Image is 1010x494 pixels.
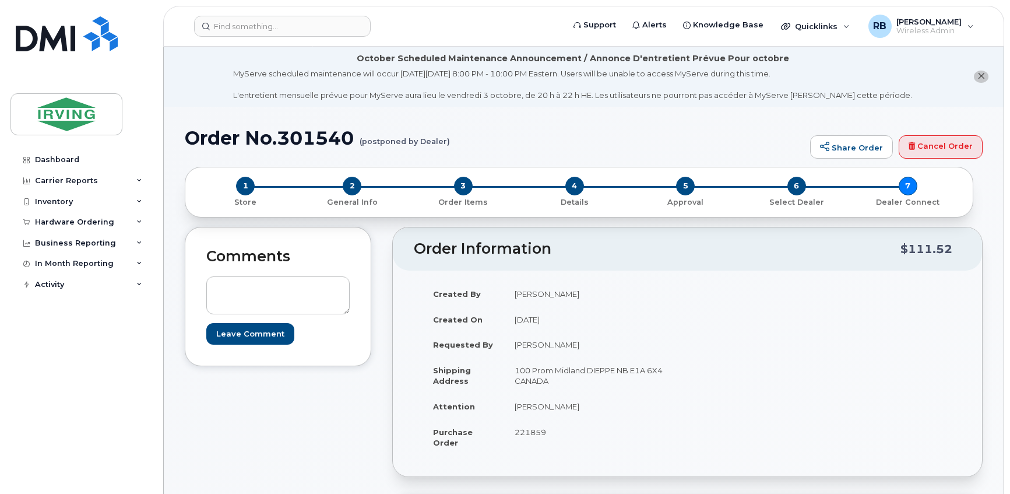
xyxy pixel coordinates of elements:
[676,177,695,195] span: 5
[236,177,255,195] span: 1
[343,177,361,195] span: 2
[504,358,679,394] td: 100 Prom Midland DIEPPE NB E1A 6X4 CANADA
[635,197,737,208] p: Approval
[504,332,679,358] td: [PERSON_NAME]
[407,195,519,208] a: 3 Order Items
[433,289,481,299] strong: Created By
[787,177,806,195] span: 6
[454,177,473,195] span: 3
[195,195,297,208] a: 1 Store
[297,195,408,208] a: 2 General Info
[233,68,912,101] div: MyServe scheduled maintenance will occur [DATE][DATE] 8:00 PM - 10:00 PM Eastern. Users will be u...
[206,323,294,345] input: Leave Comment
[523,197,625,208] p: Details
[433,315,483,324] strong: Created On
[504,307,679,332] td: [DATE]
[565,177,584,195] span: 4
[515,428,546,437] span: 221859
[899,135,983,159] a: Cancel Order
[206,248,350,265] h2: Comments
[357,52,789,65] div: October Scheduled Maintenance Announcement / Annonce D'entretient Prévue Pour octobre
[433,402,475,411] strong: Attention
[301,197,403,208] p: General Info
[433,428,473,448] strong: Purchase Order
[504,281,679,307] td: [PERSON_NAME]
[746,197,848,208] p: Select Dealer
[433,340,493,349] strong: Requested By
[414,241,900,257] h2: Order Information
[630,195,741,208] a: 5 Approval
[199,197,292,208] p: Store
[900,238,952,260] div: $111.52
[360,128,450,146] small: (postponed by Dealer)
[741,195,853,208] a: 6 Select Dealer
[810,135,893,159] a: Share Order
[185,128,804,148] h1: Order No.301540
[433,366,471,386] strong: Shipping Address
[412,197,514,208] p: Order Items
[974,71,988,83] button: close notification
[519,195,630,208] a: 4 Details
[504,394,679,419] td: [PERSON_NAME]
